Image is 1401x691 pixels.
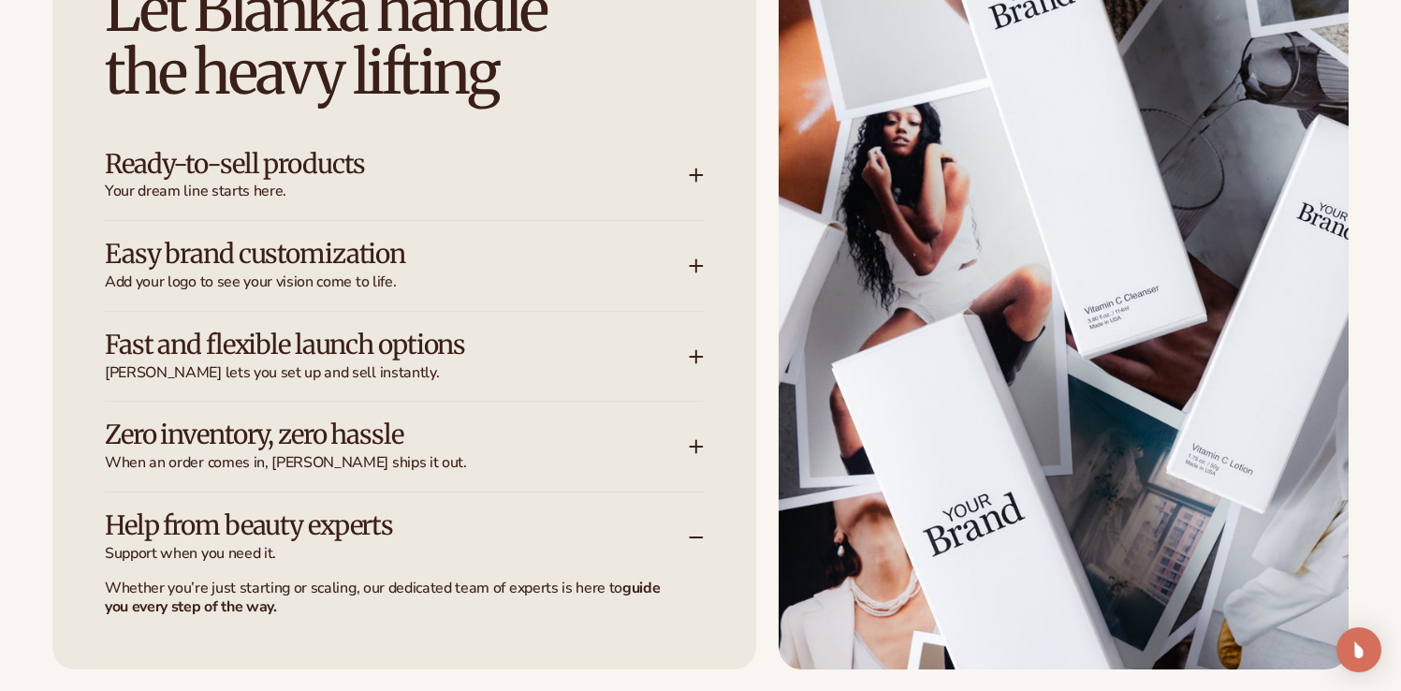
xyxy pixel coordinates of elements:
h3: Help from beauty experts [105,511,633,540]
span: Add your logo to see your vision come to life. [105,272,689,292]
h3: Fast and flexible launch options [105,331,633,360]
h3: Easy brand customization [105,240,633,269]
span: When an order comes in, [PERSON_NAME] ships it out. [105,453,689,473]
span: Your dream line starts here. [105,182,689,201]
span: Support when you need it. [105,544,689,564]
strong: guide you every step of the way. [105,578,661,618]
div: Open Intercom Messenger [1336,627,1381,672]
span: [PERSON_NAME] lets you set up and sell instantly. [105,363,689,383]
h3: Ready-to-sell products [105,150,633,179]
h3: Zero inventory, zero hassle [105,420,633,449]
p: Whether you’re just starting or scaling, our dedicated team of experts is here to [105,579,681,618]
